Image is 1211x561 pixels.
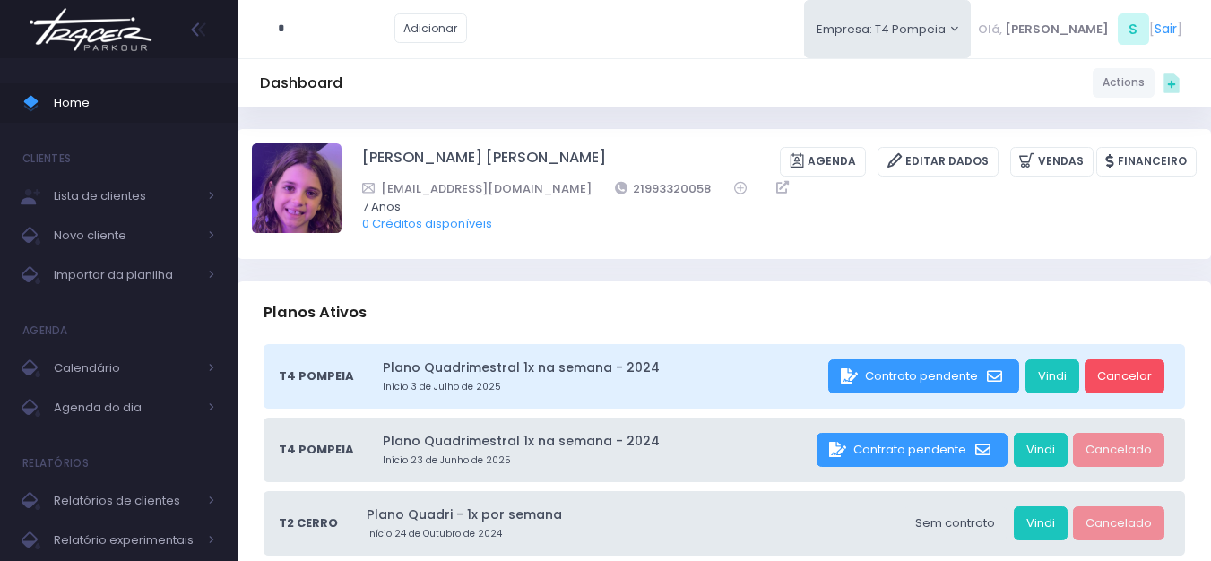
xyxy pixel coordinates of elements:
[362,215,492,232] a: 0 Créditos disponíveis
[22,141,71,177] h4: Clientes
[780,147,866,177] a: Agenda
[971,9,1189,49] div: [ ]
[279,441,354,459] span: T4 Pompeia
[54,263,197,287] span: Importar da planilha
[383,358,823,377] a: Plano Quadrimestral 1x na semana - 2024
[1014,506,1068,540] a: Vindi
[252,143,342,233] img: Laura Novaes Abud
[383,432,811,451] a: Plano Quadrimestral 1x na semana - 2024
[367,505,897,524] a: Plano Quadri - 1x por semana
[54,185,197,208] span: Lista de clientes
[1085,359,1164,393] a: Cancelar
[22,445,89,481] h4: Relatórios
[383,380,823,394] small: Início 3 de Julho de 2025
[903,506,1008,540] div: Sem contrato
[1155,20,1177,39] a: Sair
[1014,433,1068,467] a: Vindi
[367,527,897,541] small: Início 24 de Outubro de 2024
[54,489,197,513] span: Relatórios de clientes
[260,74,342,92] h5: Dashboard
[978,21,1002,39] span: Olá,
[1005,21,1109,39] span: [PERSON_NAME]
[1096,147,1197,177] a: Financeiro
[362,179,592,198] a: [EMAIL_ADDRESS][DOMAIN_NAME]
[865,367,978,384] span: Contrato pendente
[1118,13,1149,45] span: S
[22,313,68,349] h4: Agenda
[1093,68,1155,98] a: Actions
[54,529,197,552] span: Relatório experimentais
[1010,147,1094,177] a: Vendas
[54,357,197,380] span: Calendário
[54,91,215,115] span: Home
[54,224,197,247] span: Novo cliente
[1025,359,1079,393] a: Vindi
[362,147,606,177] a: [PERSON_NAME] [PERSON_NAME]
[383,453,811,468] small: Início 23 de Junho de 2025
[279,514,338,532] span: T2 Cerro
[264,287,367,338] h3: Planos Ativos
[615,179,712,198] a: 21993320058
[394,13,468,43] a: Adicionar
[878,147,999,177] a: Editar Dados
[853,441,966,458] span: Contrato pendente
[362,198,1173,216] span: 7 Anos
[54,396,197,419] span: Agenda do dia
[279,367,354,385] span: T4 Pompeia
